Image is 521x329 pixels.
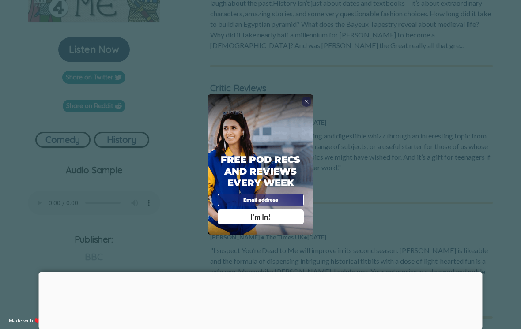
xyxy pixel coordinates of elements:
input: Email address [218,194,304,206]
a: Made with ♥️ by OptiMonk [9,318,72,324]
span: I'm In! [250,213,271,221]
span: Free Pod Recs and Reviews every week [221,154,300,188]
span: X [304,98,309,105]
iframe: Advertisement [39,272,483,327]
